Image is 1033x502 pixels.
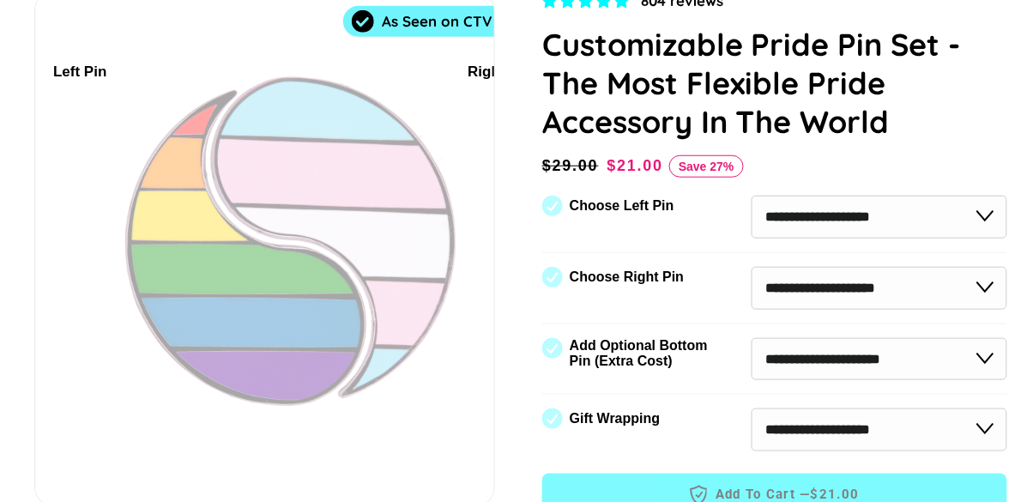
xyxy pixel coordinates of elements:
label: Gift Wrapping [570,411,660,426]
h1: Customizable Pride Pin Set - The Most Flexible Pride Accessory In The World [542,25,1007,141]
span: $21.00 [607,157,664,174]
span: $29.00 [542,154,603,178]
label: Add Optional Bottom Pin (Extra Cost) [570,338,714,369]
label: Choose Left Pin [570,198,674,214]
span: Save 27% [669,155,744,178]
label: Choose Right Pin [570,269,684,285]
